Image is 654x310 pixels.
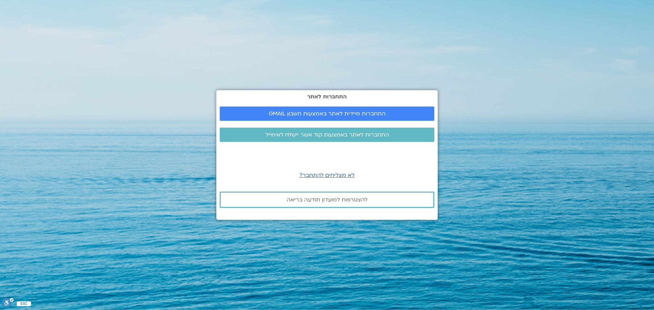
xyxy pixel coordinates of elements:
[265,132,389,138] span: התחברות לאתר באמצעות קוד אשר יישלח לאימייל
[220,128,434,142] a: התחברות לאתר באמצעות קוד אשר יישלח לאימייל
[220,192,434,208] a: להצטרפות למועדון תודעה בריאה
[287,197,368,203] span: להצטרפות למועדון תודעה בריאה
[220,107,434,121] a: התחברות מיידית לאתר באמצעות חשבון GMAIL
[220,94,434,100] h2: התחברות לאתר
[299,172,355,179] a: לא מצליחים להתחבר?
[269,111,386,117] span: התחברות מיידית לאתר באמצעות חשבון GMAIL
